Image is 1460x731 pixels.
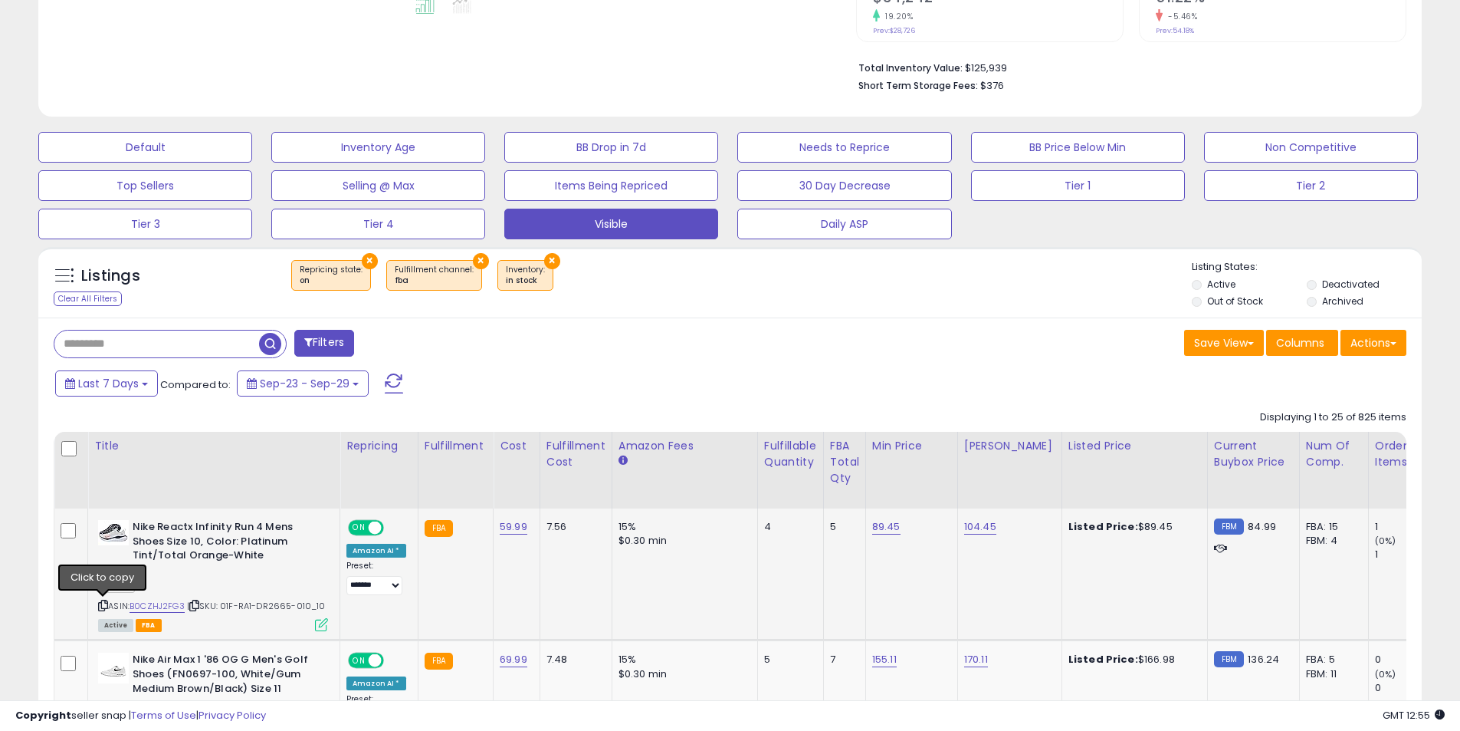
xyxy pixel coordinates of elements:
[473,253,489,269] button: ×
[1375,535,1396,547] small: (0%)
[198,708,266,723] a: Privacy Policy
[271,209,485,239] button: Tier 4
[830,653,854,667] div: 7
[1375,681,1437,695] div: 0
[1322,278,1380,291] label: Deactivated
[94,438,333,454] div: Title
[346,438,412,454] div: Repricing
[133,520,319,567] b: Nike Reactx Infinity Run 4 Mens Shoes Size 10, Color: Platinum Tint/Total Orange-White
[737,132,951,163] button: Needs to Reprice
[964,652,988,667] a: 170.11
[1306,534,1357,548] div: FBM: 4
[872,652,897,667] a: 155.11
[1204,132,1418,163] button: Non Competitive
[1306,520,1357,534] div: FBA: 15
[1375,548,1437,561] div: 1
[1306,667,1357,681] div: FBM: 11
[98,619,133,632] span: All listings currently available for purchase on Amazon
[130,600,185,613] a: B0CZHJ2FG3
[858,79,978,92] b: Short Term Storage Fees:
[346,561,406,595] div: Preset:
[880,11,913,22] small: 19.20%
[546,520,600,534] div: 7.56
[500,652,527,667] a: 69.99
[425,520,453,537] small: FBA
[1184,330,1264,356] button: Save View
[346,544,406,558] div: Amazon AI *
[349,522,369,535] span: ON
[1068,519,1138,534] b: Listed Price:
[54,291,122,306] div: Clear All Filters
[1204,170,1418,201] button: Tier 2
[1266,330,1338,356] button: Columns
[133,653,319,700] b: Nike Air Max 1 '86 OG G Men's Golf Shoes (FN0697-100, White/Gum Medium Brown/Black) Size 11
[764,653,812,667] div: 5
[81,265,140,287] h5: Listings
[618,438,751,454] div: Amazon Fees
[260,376,349,391] span: Sep-23 - Sep-29
[618,520,746,534] div: 15%
[1375,668,1396,680] small: (0%)
[136,619,162,632] span: FBA
[271,170,485,201] button: Selling @ Max
[382,654,406,667] span: OFF
[1068,438,1201,454] div: Listed Price
[830,438,859,486] div: FBA Total Qty
[872,438,951,454] div: Min Price
[362,253,378,269] button: ×
[38,209,252,239] button: Tier 3
[980,78,1004,93] span: $376
[1248,652,1279,667] span: 136.24
[504,209,718,239] button: Visible
[500,438,533,454] div: Cost
[98,653,129,683] img: 219qqMrNOqL._SL40_.jpg
[546,438,605,470] div: Fulfillment Cost
[858,58,1395,76] li: $125,939
[1306,653,1357,667] div: FBA: 5
[1214,438,1293,470] div: Current Buybox Price
[38,132,252,163] button: Default
[395,264,474,287] span: Fulfillment channel :
[55,370,158,397] button: Last 7 Days
[737,170,951,201] button: 30 Day Decrease
[78,376,139,391] span: Last 7 Days
[1340,330,1406,356] button: Actions
[237,370,369,397] button: Sep-23 - Sep-29
[1260,410,1406,425] div: Displaying 1 to 25 of 825 items
[1248,519,1276,534] span: 84.99
[1156,26,1194,35] small: Prev: 54.18%
[506,264,545,287] span: Inventory :
[504,132,718,163] button: BB Drop in 7d
[858,61,963,74] b: Total Inventory Value:
[15,709,266,723] div: seller snap | |
[1068,653,1196,667] div: $166.98
[349,654,369,667] span: ON
[346,677,406,690] div: Amazon AI *
[506,275,545,286] div: in stock
[872,519,901,535] a: 89.45
[873,26,915,35] small: Prev: $28,726
[964,519,996,535] a: 104.45
[160,377,231,392] span: Compared to:
[395,275,474,286] div: fba
[1276,335,1324,351] span: Columns
[764,520,812,534] div: 4
[618,667,746,681] div: $0.30 min
[1068,652,1138,667] b: Listed Price:
[764,438,817,470] div: Fulfillable Quantity
[546,653,600,667] div: 7.48
[382,522,406,535] span: OFF
[971,170,1185,201] button: Tier 1
[1214,519,1244,535] small: FBM
[98,520,328,630] div: ASIN:
[544,253,560,269] button: ×
[737,209,951,239] button: Daily ASP
[271,132,485,163] button: Inventory Age
[187,600,326,612] span: | SKU: 01F-RA1-DR2665-010_10
[1375,653,1437,667] div: 0
[98,575,135,593] span: Test
[38,170,252,201] button: Top Sellers
[1322,295,1363,308] label: Archived
[98,520,129,545] img: 41DKtr6ACZL._SL40_.jpg
[1207,295,1263,308] label: Out of Stock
